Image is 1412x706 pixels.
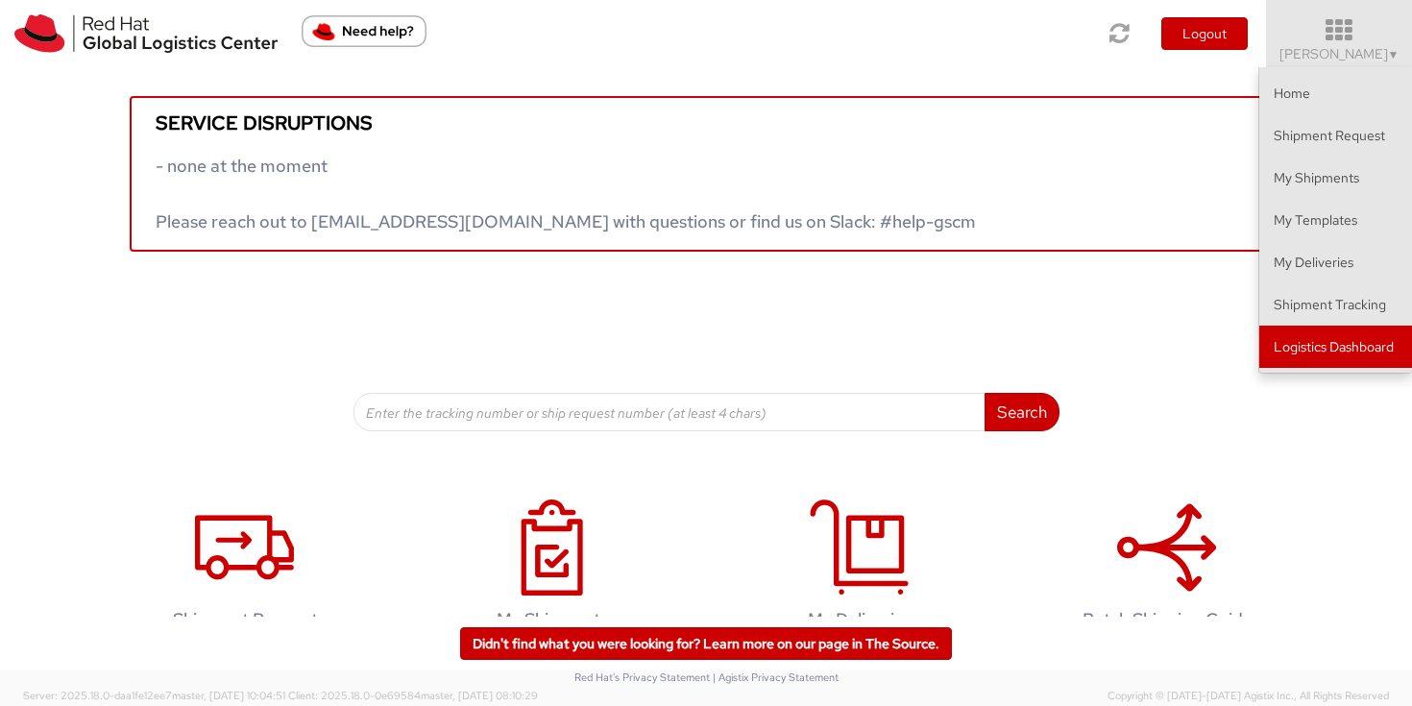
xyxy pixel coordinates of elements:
[14,14,278,53] img: rh-logistics-00dfa346123c4ec078e1.svg
[1023,479,1311,659] a: Batch Shipping Guide
[736,610,984,629] h4: My Deliveries
[121,610,369,629] h4: Shipment Request
[1259,326,1412,368] a: Logistics Dashboard
[574,670,710,684] a: Red Hat's Privacy Statement
[1259,241,1412,283] a: My Deliveries
[716,479,1004,659] a: My Deliveries
[156,112,1256,134] h5: Service disruptions
[172,689,285,702] span: master, [DATE] 10:04:51
[985,393,1059,431] button: Search
[302,15,426,47] button: Need help?
[23,689,285,702] span: Server: 2025.18.0-daa1fe12ee7
[1259,283,1412,326] a: Shipment Tracking
[713,670,839,684] a: | Agistix Privacy Statement
[408,479,696,659] a: My Shipments
[1388,47,1400,62] span: ▼
[428,610,676,629] h4: My Shipments
[1259,114,1412,157] a: Shipment Request
[1279,45,1400,62] span: [PERSON_NAME]
[1259,199,1412,241] a: My Templates
[1161,17,1248,50] button: Logout
[288,689,538,702] span: Client: 2025.18.0-0e69584
[1108,689,1389,704] span: Copyright © [DATE]-[DATE] Agistix Inc., All Rights Reserved
[1259,157,1412,199] a: My Shipments
[101,479,389,659] a: Shipment Request
[421,689,538,702] span: master, [DATE] 08:10:29
[353,393,986,431] input: Enter the tracking number or ship request number (at least 4 chars)
[460,627,952,660] a: Didn't find what you were looking for? Learn more on our page in The Source.
[130,96,1282,252] a: Service disruptions - none at the moment Please reach out to [EMAIL_ADDRESS][DOMAIN_NAME] with qu...
[156,155,976,232] span: - none at the moment Please reach out to [EMAIL_ADDRESS][DOMAIN_NAME] with questions or find us o...
[1043,610,1291,629] h4: Batch Shipping Guide
[1259,72,1412,114] a: Home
